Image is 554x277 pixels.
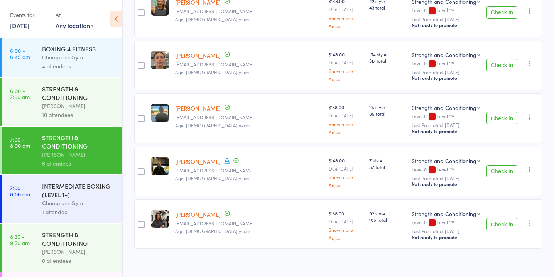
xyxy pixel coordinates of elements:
[412,234,480,240] div: Not ready to promote
[42,133,116,150] div: STRENGTH & CONDITIONING
[42,150,116,159] div: [PERSON_NAME]
[329,130,363,135] a: Adjust
[151,104,169,122] img: image1735782745.png
[369,110,405,117] span: 85 total
[437,167,451,172] div: Level 1
[175,104,221,112] a: [PERSON_NAME]
[10,88,30,100] time: 6:00 - 7:00 am
[175,16,250,22] span: Age: [DEMOGRAPHIC_DATA] years
[175,115,323,120] small: saltyproteinshake@gmail.com
[151,51,169,69] img: image1707822834.png
[329,235,363,240] a: Adjust
[10,185,30,197] time: 7:00 - 8:00 am
[329,15,363,20] a: Show more
[412,61,480,67] div: Level 0
[42,44,116,53] div: BOXING 4 FITNESS
[42,230,116,247] div: STRENGTH & CONDITIONING
[10,233,30,246] time: 8:30 - 9:30 am
[369,57,405,64] span: 317 total
[42,182,116,199] div: INTERMEDIATE BOXING (LEVEL 1+)
[486,59,517,71] button: Check in
[329,210,363,240] div: $138.00
[151,210,169,228] img: image1739752813.png
[329,51,363,81] div: $148.00
[329,157,363,187] div: $148.00
[175,157,221,166] a: [PERSON_NAME]
[369,157,405,164] span: 7 style
[175,221,323,226] small: anahera87@live.com.au
[42,84,116,101] div: STRENGTH & CONDITIONING
[412,104,476,111] div: Strength and Conditioning
[329,122,363,127] a: Show more
[42,247,116,256] div: [PERSON_NAME]
[175,168,323,173] small: johnnegulic23@gmail.com
[42,53,116,62] div: Champions Gym
[412,210,476,218] div: Strength and Conditioning
[2,78,122,126] a: 6:00 -7:00 amSTRENGTH & CONDITIONING[PERSON_NAME]10 attendees
[175,62,323,67] small: hayley.hackman23@gmail.com
[2,38,122,77] a: 6:00 -6:45 amBOXING 4 FITNESSChampions Gym4 attendees
[329,219,363,224] small: Due [DATE]
[175,122,250,128] span: Age: [DEMOGRAPHIC_DATA] years
[412,17,480,22] small: Last Promoted: [DATE]
[412,22,480,28] div: Not ready to promote
[329,7,363,12] small: Due [DATE]
[329,166,363,171] small: Due [DATE]
[2,127,122,174] a: 7:00 -8:00 amSTRENGTH & CONDITIONING[PERSON_NAME]6 attendees
[329,104,363,134] div: $138.00
[42,110,116,119] div: 10 attendees
[10,21,29,30] a: [DATE]
[2,175,122,223] a: 7:00 -8:00 amINTERMEDIATE BOXING (LEVEL 1+)Champions Gym1 attendee
[42,159,116,168] div: 6 attendees
[10,47,30,60] time: 6:00 - 6:45 am
[412,167,480,173] div: Level 0
[369,164,405,170] span: 57 total
[369,51,405,57] span: 134 style
[412,228,480,234] small: Last Promoted: [DATE]
[329,174,363,179] a: Show more
[175,69,250,75] span: Age: [DEMOGRAPHIC_DATA] years
[175,228,250,234] span: Age: [DEMOGRAPHIC_DATA] years
[437,113,451,118] div: Level 1
[412,181,480,187] div: Not ready to promote
[175,8,323,14] small: bhavraz@gmail.com
[56,21,94,30] div: Any location
[42,101,116,110] div: [PERSON_NAME]
[412,157,476,165] div: Strength and Conditioning
[42,208,116,216] div: 1 attendee
[329,24,363,29] a: Adjust
[486,112,517,124] button: Check in
[10,8,48,21] div: Events for
[151,157,169,175] img: image1753487691.png
[437,61,451,66] div: Level 1
[175,51,221,59] a: [PERSON_NAME]
[42,62,116,71] div: 4 attendees
[437,7,451,12] div: Level 1
[437,220,451,225] div: Level 1
[486,6,517,19] button: Check in
[2,224,122,272] a: 8:30 -9:30 amSTRENGTH & CONDITIONING[PERSON_NAME]0 attendees
[175,210,221,218] a: [PERSON_NAME]
[412,7,480,14] div: Level 0
[412,51,476,59] div: Strength and Conditioning
[175,175,250,181] span: Age: [DEMOGRAPHIC_DATA] years
[42,199,116,208] div: Champions Gym
[369,104,405,110] span: 25 style
[486,165,517,177] button: Check in
[56,8,94,21] div: At
[369,216,405,223] span: 105 total
[412,113,480,120] div: Level 0
[412,220,480,226] div: Level 0
[486,218,517,230] button: Check in
[329,68,363,73] a: Show more
[369,4,405,11] span: 43 total
[329,182,363,187] a: Adjust
[329,113,363,118] small: Due [DATE]
[412,69,480,75] small: Last Promoted: [DATE]
[412,128,480,134] div: Not ready to promote
[369,210,405,216] span: 92 style
[329,76,363,81] a: Adjust
[412,176,480,181] small: Last Promoted: [DATE]
[412,122,480,128] small: Last Promoted: [DATE]
[10,136,30,149] time: 7:00 - 8:00 am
